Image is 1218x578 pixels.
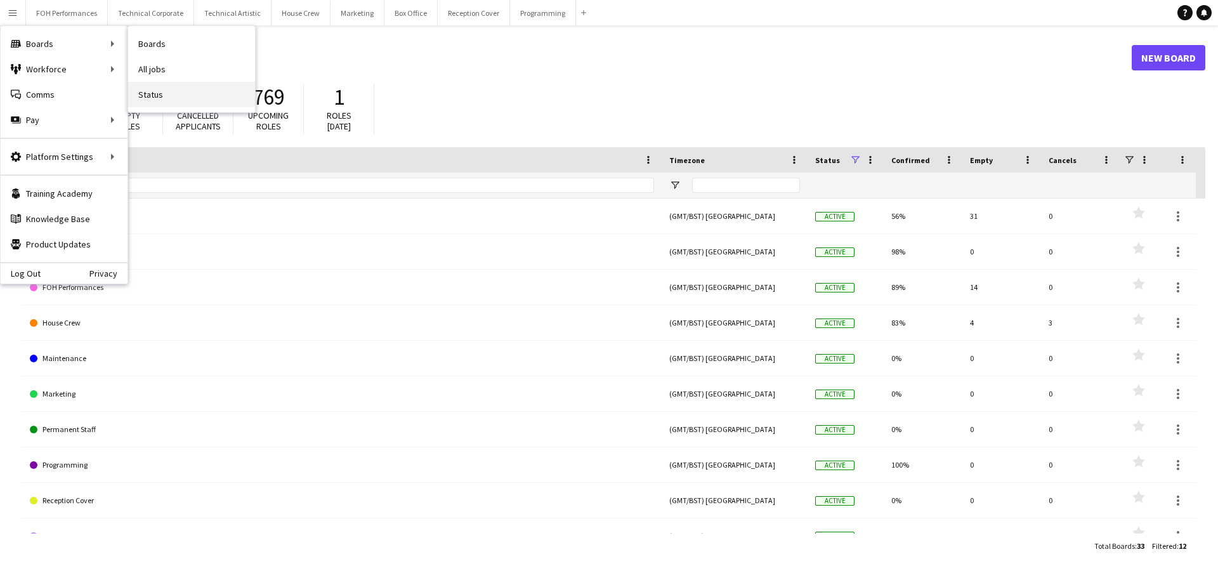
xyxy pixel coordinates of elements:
div: 0 [1041,412,1120,447]
span: Active [815,283,855,292]
span: Empty [970,155,993,165]
div: 0 [962,447,1041,482]
div: 0 [962,412,1041,447]
div: 3 [1041,305,1120,340]
span: Roles [DATE] [327,110,351,132]
div: 4 [962,305,1041,340]
span: Filtered [1152,541,1177,551]
div: 0 [1041,199,1120,233]
div: 0% [884,483,962,518]
a: Permanent Staff [30,412,654,447]
a: New Board [1132,45,1205,70]
a: Training Academy [1,181,128,206]
button: Programming [510,1,576,25]
span: Status [815,155,840,165]
a: Box Office [30,199,654,234]
a: House Crew [30,305,654,341]
button: House Crew [272,1,331,25]
a: Log Out [1,268,41,279]
a: FOH Conferences [30,234,654,270]
span: Cancelled applicants [176,110,221,132]
span: Total Boards [1094,541,1135,551]
div: 0 [1041,270,1120,305]
a: Boards [128,31,255,56]
a: Knowledge Base [1,206,128,232]
div: (GMT/BST) [GEOGRAPHIC_DATA] [662,199,808,233]
div: 0% [884,412,962,447]
button: Technical Corporate [108,1,194,25]
span: Active [815,461,855,470]
div: 0 [1041,483,1120,518]
div: (GMT/BST) [GEOGRAPHIC_DATA] [662,412,808,447]
input: Timezone Filter Input [692,178,800,193]
span: Active [815,212,855,221]
input: Board name Filter Input [53,178,654,193]
div: (GMT/BST) [GEOGRAPHIC_DATA] [662,447,808,482]
div: 0 [962,376,1041,411]
div: 6 [1041,518,1120,553]
div: 0 [962,234,1041,269]
span: 33 [1137,541,1144,551]
a: Comms [1,82,128,107]
button: Open Filter Menu [669,180,681,191]
a: Maintenance [30,341,654,376]
a: Technical Artistic [30,518,654,554]
span: Active [815,319,855,328]
span: Active [815,425,855,435]
div: (GMT/BST) [GEOGRAPHIC_DATA] [662,234,808,269]
div: : [1152,534,1186,558]
div: (GMT/BST) [GEOGRAPHIC_DATA] [662,341,808,376]
div: Platform Settings [1,144,128,169]
button: FOH Performances [26,1,108,25]
div: 31 [962,199,1041,233]
div: 95% [884,518,962,553]
span: 1 [334,83,344,111]
div: : [1094,534,1144,558]
span: 12 [1179,541,1186,551]
a: Privacy [89,268,128,279]
div: 56% [884,199,962,233]
a: Status [128,82,255,107]
div: 0 [1041,234,1120,269]
button: Box Office [384,1,438,25]
div: 14 [962,270,1041,305]
span: Timezone [669,155,705,165]
span: 769 [252,83,285,111]
div: 0 [962,341,1041,376]
div: 100% [884,447,962,482]
span: Upcoming roles [248,110,289,132]
div: (GMT/BST) [GEOGRAPHIC_DATA] [662,305,808,340]
a: Product Updates [1,232,128,257]
div: 14 [962,518,1041,553]
a: Reception Cover [30,483,654,518]
div: 0 [1041,341,1120,376]
span: Active [815,247,855,257]
div: (GMT/BST) [GEOGRAPHIC_DATA] [662,270,808,305]
div: 0% [884,341,962,376]
div: 0 [1041,376,1120,411]
span: Confirmed [891,155,930,165]
div: 98% [884,234,962,269]
span: Active [815,532,855,541]
span: Active [815,354,855,364]
span: Active [815,496,855,506]
div: Boards [1,31,128,56]
div: Pay [1,107,128,133]
div: Workforce [1,56,128,82]
span: Active [815,390,855,399]
h1: Boards [22,48,1132,67]
div: 0% [884,376,962,411]
div: 83% [884,305,962,340]
a: Programming [30,447,654,483]
div: (GMT/BST) [GEOGRAPHIC_DATA] [662,518,808,553]
div: (GMT/BST) [GEOGRAPHIC_DATA] [662,376,808,411]
button: Reception Cover [438,1,510,25]
button: Marketing [331,1,384,25]
div: 0 [1041,447,1120,482]
a: FOH Performances [30,270,654,305]
a: All jobs [128,56,255,82]
div: (GMT/BST) [GEOGRAPHIC_DATA] [662,483,808,518]
div: 0 [962,483,1041,518]
span: Cancels [1049,155,1077,165]
div: 89% [884,270,962,305]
